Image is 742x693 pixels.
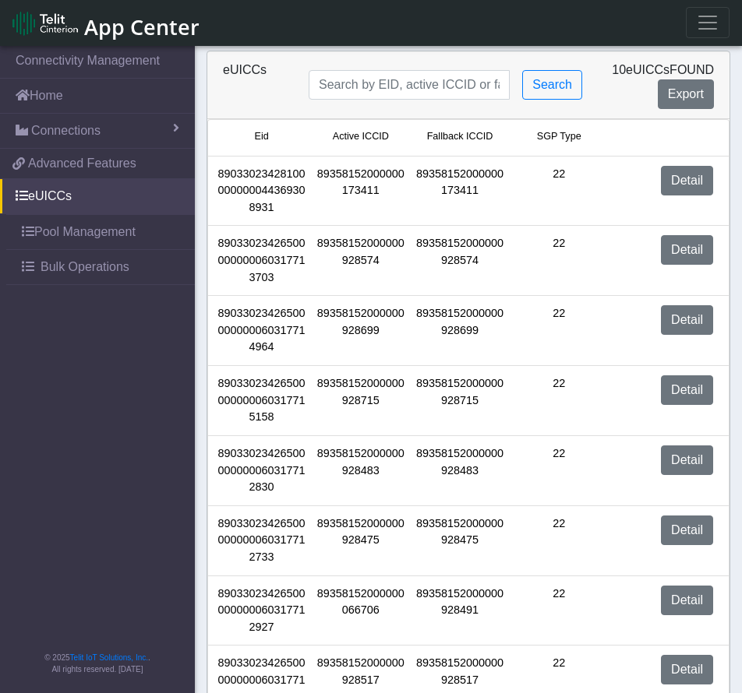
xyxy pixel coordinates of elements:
[522,70,582,100] button: Search
[41,258,129,276] span: Bulk Operations
[311,305,410,356] div: 89358152000000928699
[31,121,101,140] span: Connections
[661,655,713,684] a: Detail
[212,235,311,286] div: 89033023426500000000060317713703
[311,166,410,216] div: 89358152000000173411
[661,305,713,335] a: Detail
[211,61,297,109] div: eUICCs
[309,70,510,100] input: Search...
[510,166,609,216] div: 22
[28,154,136,173] span: Advanced Features
[510,305,609,356] div: 22
[510,515,609,566] div: 22
[6,250,195,284] a: Bulk Operations
[333,129,389,144] span: Active ICCID
[410,235,509,286] div: 89358152000000928574
[410,166,509,216] div: 89358152000000173411
[212,586,311,636] div: 89033023426500000000060317712927
[510,375,609,426] div: 22
[311,235,410,286] div: 89358152000000928574
[661,586,713,615] a: Detail
[612,63,626,76] span: 10
[70,653,148,662] a: Telit IoT Solutions, Inc.
[510,235,609,286] div: 22
[661,166,713,195] a: Detail
[410,515,509,566] div: 89358152000000928475
[626,63,670,76] span: eUICCs
[84,12,200,41] span: App Center
[670,63,714,76] span: found
[427,129,493,144] span: Fallback ICCID
[311,586,410,636] div: 89358152000000066706
[661,375,713,405] a: Detail
[212,166,311,216] div: 89033023428100000000044369308931
[658,79,714,109] button: Export
[410,586,509,636] div: 89358152000000928491
[255,129,269,144] span: Eid
[686,7,730,38] button: Toggle navigation
[212,445,311,496] div: 89033023426500000000060317712830
[668,87,704,100] span: Export
[12,11,78,36] img: logo-telit-cinterion-gw-new.png
[410,375,509,426] div: 89358152000000928715
[410,305,509,356] div: 89358152000000928699
[510,445,609,496] div: 22
[311,375,410,426] div: 89358152000000928715
[212,375,311,426] div: 89033023426500000000060317715158
[311,515,410,566] div: 89358152000000928475
[212,305,311,356] div: 89033023426500000000060317714964
[510,586,609,636] div: 22
[311,445,410,496] div: 89358152000000928483
[537,129,581,144] span: SGP Type
[212,515,311,566] div: 89033023426500000000060317712733
[661,235,713,265] a: Detail
[661,445,713,475] a: Detail
[661,515,713,545] a: Detail
[12,6,197,40] a: App Center
[6,215,195,249] a: Pool Management
[410,445,509,496] div: 89358152000000928483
